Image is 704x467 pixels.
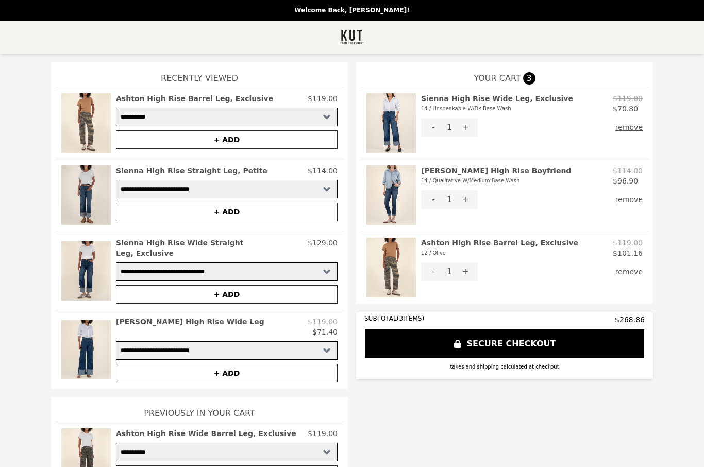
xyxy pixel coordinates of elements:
h2: Ashton High Rise Barrel Leg, Exclusive [421,238,578,258]
div: 14 / Qualitative W/Medium Base Wash [421,176,571,186]
select: Select a product variant [116,180,338,198]
button: + ADD [116,130,338,149]
button: + [453,190,478,209]
p: $114.00 [613,165,643,176]
h2: Sienna High Rise Straight Leg, Petite [116,165,267,176]
button: + [453,262,478,281]
span: $268.86 [615,314,645,325]
p: $96.90 [613,176,643,186]
img: Catherine High Rise Boyfriend [366,165,416,225]
h2: Sienna High Rise Wide Leg, Exclusive [421,93,573,114]
button: SECURE CHECKOUT [364,329,645,359]
p: $114.00 [308,165,338,176]
h2: Ashton High Rise Barrel Leg, Exclusive [116,93,273,104]
p: $101.16 [613,248,643,258]
h2: Sienna High Rise Wide Straight Leg, Exclusive [116,238,304,258]
p: $119.00 [308,93,338,104]
p: Welcome Back, [PERSON_NAME]! [6,6,698,14]
div: 1 [446,262,453,281]
h2: Ashton High Rise Wide Barrel Leg, Exclusive [116,428,296,439]
p: $119.00 [613,93,643,104]
button: + [453,118,478,137]
p: $119.00 [308,316,338,327]
button: + ADD [116,364,338,382]
div: 14 / Unspeakable W/Dk Base Wash [421,104,573,114]
div: taxes and shipping calculated at checkout [364,363,645,371]
span: 3 [523,72,535,85]
img: Margo High Rise Wide Leg [61,316,111,382]
div: 1 [446,118,453,137]
select: Select a product variant [116,108,338,126]
button: - [421,262,446,281]
img: Sienna High Rise Straight Leg, Petite [61,165,111,225]
img: Sienna High Rise Wide Leg, Exclusive [366,93,416,153]
img: Ashton High Rise Barrel Leg, Exclusive [366,238,416,297]
button: + ADD [116,285,338,304]
span: ( 3 ITEMS) [397,315,424,322]
p: $71.40 [312,327,338,337]
h2: [PERSON_NAME] High Rise Wide Leg [116,316,264,327]
p: $129.00 [308,238,338,258]
button: + ADD [116,203,338,221]
span: YOUR CART [474,72,521,85]
h2: [PERSON_NAME] High Rise Boyfriend [421,165,571,186]
button: remove [615,190,643,209]
button: remove [615,262,643,281]
img: Ashton High Rise Barrel Leg, Exclusive [61,93,111,153]
p: $119.00 [613,238,643,248]
select: Select a product variant [116,443,338,461]
button: - [421,118,446,137]
img: Brand Logo [340,27,364,47]
img: Sienna High Rise Wide Straight Leg, Exclusive [61,238,111,304]
select: Select a product variant [116,262,338,281]
span: SUBTOTAL [364,315,397,322]
button: - [421,190,446,209]
select: Select a product variant [116,341,338,360]
h1: Previously In Your Cart [55,397,344,422]
p: $70.80 [613,104,643,114]
div: 1 [446,190,453,209]
button: remove [615,118,643,137]
p: $119.00 [308,428,338,439]
h1: Recently Viewed [55,62,344,87]
div: 12 / Olive [421,248,578,258]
